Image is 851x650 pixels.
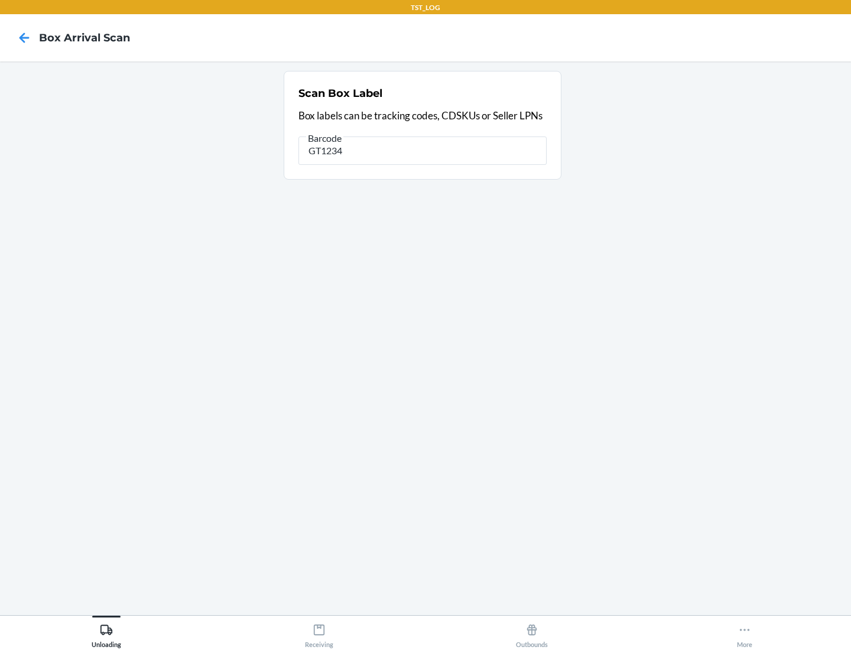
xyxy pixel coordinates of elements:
[425,616,638,648] button: Outbounds
[92,619,121,648] div: Unloading
[737,619,752,648] div: More
[411,2,440,13] p: TST_LOG
[39,30,130,45] h4: Box Arrival Scan
[298,108,547,123] p: Box labels can be tracking codes, CDSKUs or Seller LPNs
[298,136,547,165] input: Barcode
[305,619,333,648] div: Receiving
[298,86,382,101] h2: Scan Box Label
[516,619,548,648] div: Outbounds
[213,616,425,648] button: Receiving
[306,132,343,144] span: Barcode
[638,616,851,648] button: More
